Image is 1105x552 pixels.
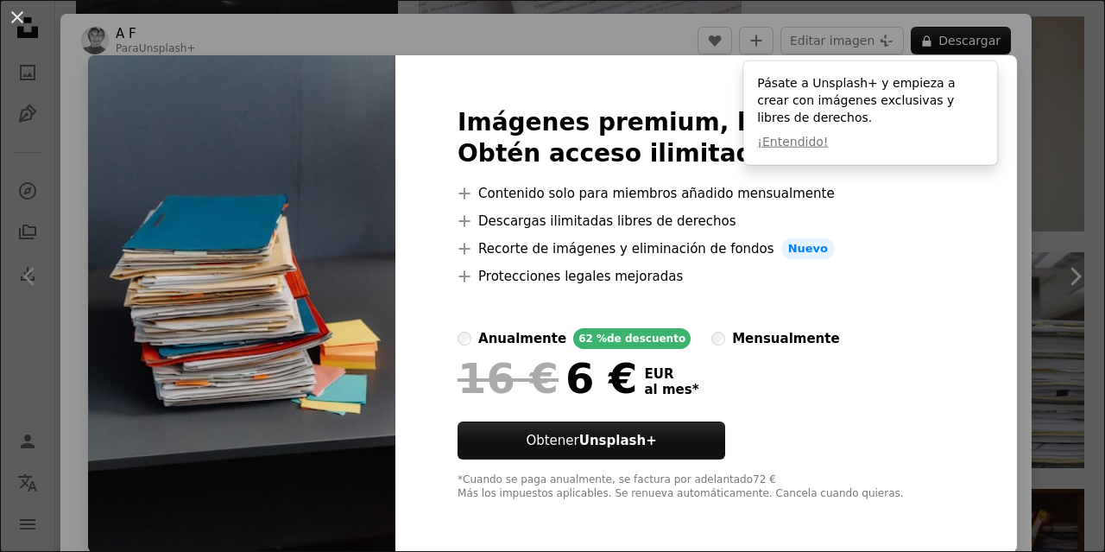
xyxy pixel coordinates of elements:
[757,134,828,151] button: ¡Entendido!
[579,433,657,448] strong: Unsplash+
[458,356,559,401] span: 16 €
[458,107,955,169] h2: Imágenes premium, listas para usar. Obtén acceso ilimitado.
[458,183,955,204] li: Contenido solo para miembros añadido mensualmente
[458,332,471,346] input: anualmente62 %de descuento
[644,366,698,382] span: EUR
[573,328,691,349] div: 62 % de descuento
[458,422,725,460] button: ObtenerUnsplash+
[781,238,835,259] span: Nuevo
[732,328,839,349] div: mensualmente
[458,238,955,259] li: Recorte de imágenes y eliminación de fondos
[458,473,955,501] div: *Cuando se paga anualmente, se factura por adelantado 72 € Más los impuestos aplicables. Se renue...
[743,61,997,165] div: Pásate a Unsplash+ y empieza a crear con imágenes exclusivas y libres de derechos.
[711,332,725,346] input: mensualmente
[458,266,955,287] li: Protecciones legales mejoradas
[478,328,566,349] div: anualmente
[458,211,955,232] li: Descargas ilimitadas libres de derechos
[458,356,637,401] div: 6 €
[644,382,698,397] span: al mes *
